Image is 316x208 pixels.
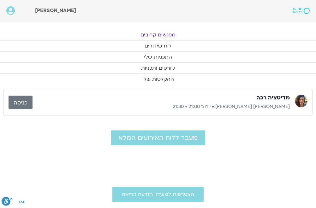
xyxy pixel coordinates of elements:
[111,130,205,145] a: מעבר ללוח האירועים המלא
[35,7,76,14] span: [PERSON_NAME]
[256,94,290,102] h3: מדיטציה רכה
[122,192,194,197] span: הצטרפות למועדון תודעה בריאה
[295,95,307,107] img: סיון גל גוטמן
[33,103,290,110] p: [PERSON_NAME] [PERSON_NAME] • יום ג׳ 21:00 - 21:30
[112,187,204,202] a: הצטרפות למועדון תודעה בריאה
[118,134,198,142] span: מעבר ללוח האירועים המלא
[9,96,33,109] a: כניסה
